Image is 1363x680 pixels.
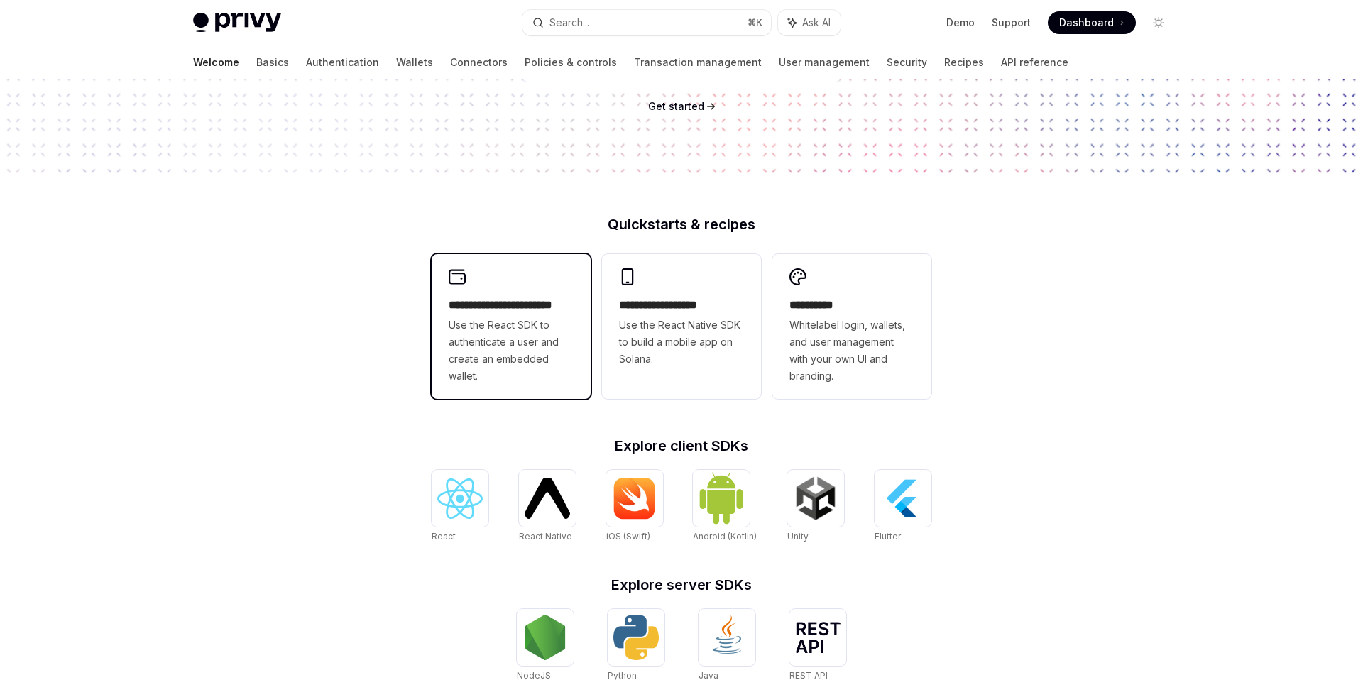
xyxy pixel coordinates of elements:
[606,470,663,544] a: iOS (Swift)iOS (Swift)
[432,578,931,592] h2: Explore server SDKs
[946,16,975,30] a: Demo
[992,16,1031,30] a: Support
[802,16,831,30] span: Ask AI
[432,470,488,544] a: ReactReact
[875,531,901,542] span: Flutter
[787,470,844,544] a: UnityUnity
[522,615,568,660] img: NodeJS
[787,531,809,542] span: Unity
[450,45,508,79] a: Connectors
[432,531,456,542] span: React
[1048,11,1136,34] a: Dashboard
[875,470,931,544] a: FlutterFlutter
[699,471,744,525] img: Android (Kotlin)
[306,45,379,79] a: Authentication
[437,478,483,519] img: React
[693,531,757,542] span: Android (Kotlin)
[648,99,704,114] a: Get started
[880,476,926,521] img: Flutter
[612,477,657,520] img: iOS (Swift)
[602,254,761,399] a: **** **** **** ***Use the React Native SDK to build a mobile app on Solana.
[779,45,870,79] a: User management
[396,45,433,79] a: Wallets
[256,45,289,79] a: Basics
[772,254,931,399] a: **** *****Whitelabel login, wallets, and user management with your own UI and branding.
[606,531,650,542] span: iOS (Swift)
[432,217,931,231] h2: Quickstarts & recipes
[525,45,617,79] a: Policies & controls
[193,45,239,79] a: Welcome
[944,45,984,79] a: Recipes
[549,14,589,31] div: Search...
[778,10,841,35] button: Ask AI
[519,531,572,542] span: React Native
[613,615,659,660] img: Python
[525,478,570,518] img: React Native
[704,615,750,660] img: Java
[619,317,744,368] span: Use the React Native SDK to build a mobile app on Solana.
[193,13,281,33] img: light logo
[748,17,762,28] span: ⌘ K
[1001,45,1068,79] a: API reference
[432,439,931,453] h2: Explore client SDKs
[887,45,927,79] a: Security
[793,476,838,521] img: Unity
[795,622,841,653] img: REST API
[634,45,762,79] a: Transaction management
[522,10,771,35] button: Search...⌘K
[519,470,576,544] a: React NativeReact Native
[789,317,914,385] span: Whitelabel login, wallets, and user management with your own UI and branding.
[1147,11,1170,34] button: Toggle dark mode
[1059,16,1114,30] span: Dashboard
[648,100,704,112] span: Get started
[693,470,757,544] a: Android (Kotlin)Android (Kotlin)
[449,317,574,385] span: Use the React SDK to authenticate a user and create an embedded wallet.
